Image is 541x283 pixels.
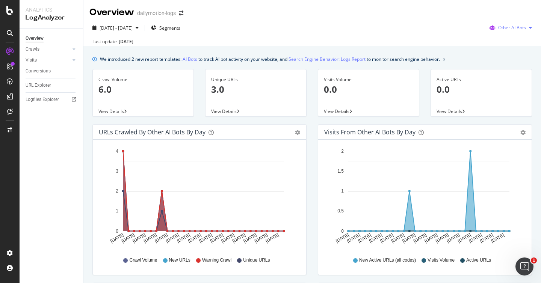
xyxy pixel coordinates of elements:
[26,56,37,64] div: Visits
[520,130,526,135] div: gear
[116,149,118,154] text: 4
[98,76,188,83] div: Crawl Volume
[109,232,124,244] text: [DATE]
[295,130,300,135] div: gear
[26,96,59,104] div: Logfiles Explorer
[92,38,133,45] div: Last update
[243,257,270,263] span: Unique URLs
[341,229,344,234] text: 0
[437,83,526,96] p: 0.0
[515,257,533,275] iframe: Intercom live chat
[176,232,191,244] text: [DATE]
[119,38,133,45] div: [DATE]
[143,232,158,244] text: [DATE]
[154,232,169,244] text: [DATE]
[324,76,413,83] div: Visits Volume
[466,257,491,263] span: Active URLs
[26,81,78,89] a: URL Explorer
[26,67,51,75] div: Conversions
[99,146,300,250] svg: A chart.
[26,67,78,75] a: Conversions
[324,146,526,250] svg: A chart.
[165,232,180,244] text: [DATE]
[211,83,301,96] p: 3.0
[379,232,394,244] text: [DATE]
[137,9,176,17] div: dailymotion-logs
[129,257,157,263] span: Crawl Volume
[187,232,202,244] text: [DATE]
[169,257,190,263] span: New URLs
[401,232,416,244] text: [DATE]
[341,188,344,194] text: 1
[121,232,136,244] text: [DATE]
[98,108,124,114] span: View Details
[289,55,366,63] a: Search Engine Behavior: Logs Report
[498,24,526,31] span: Other AI Bots
[116,188,118,194] text: 2
[92,55,532,63] div: info banner
[221,232,236,244] text: [DATE]
[437,108,462,114] span: View Details
[148,22,183,34] button: Segments
[441,54,447,65] button: close banner
[335,232,350,244] text: [DATE]
[324,128,416,136] div: Visits from Other AI Bots by day
[337,169,344,174] text: 1.5
[487,22,535,34] button: Other AI Bots
[89,6,134,19] div: Overview
[211,108,237,114] span: View Details
[209,232,224,244] text: [DATE]
[131,232,147,244] text: [DATE]
[198,232,213,244] text: [DATE]
[457,232,472,244] text: [DATE]
[368,232,383,244] text: [DATE]
[531,257,537,263] span: 1
[89,22,142,34] button: [DATE] - [DATE]
[243,232,258,244] text: [DATE]
[468,232,483,244] text: [DATE]
[390,232,405,244] text: [DATE]
[202,257,231,263] span: Warning Crawl
[100,25,133,31] span: [DATE] - [DATE]
[346,232,361,244] text: [DATE]
[100,55,440,63] div: We introduced 2 new report templates: to track AI bot activity on your website, and to monitor se...
[26,96,78,104] a: Logfiles Explorer
[435,232,450,244] text: [DATE]
[116,229,118,234] text: 0
[26,45,70,53] a: Crawls
[359,257,416,263] span: New Active URLs (all codes)
[479,232,494,244] text: [DATE]
[413,232,428,244] text: [DATE]
[341,149,344,154] text: 2
[26,14,77,22] div: LogAnalyzer
[490,232,505,244] text: [DATE]
[428,257,455,263] span: Visits Volume
[254,232,269,244] text: [DATE]
[324,108,349,114] span: View Details
[26,35,78,42] a: Overview
[116,209,118,214] text: 1
[26,45,39,53] div: Crawls
[26,6,77,14] div: Analytics
[183,55,197,63] a: AI Bots
[26,81,51,89] div: URL Explorer
[437,76,526,83] div: Active URLs
[231,232,246,244] text: [DATE]
[116,169,118,174] text: 3
[357,232,372,244] text: [DATE]
[446,232,461,244] text: [DATE]
[337,209,344,214] text: 0.5
[98,83,188,96] p: 6.0
[179,11,183,16] div: arrow-right-arrow-left
[324,83,413,96] p: 0.0
[99,128,206,136] div: URLs Crawled by Other AI Bots by day
[265,232,280,244] text: [DATE]
[26,56,70,64] a: Visits
[424,232,439,244] text: [DATE]
[26,35,44,42] div: Overview
[211,76,301,83] div: Unique URLs
[159,25,180,31] span: Segments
